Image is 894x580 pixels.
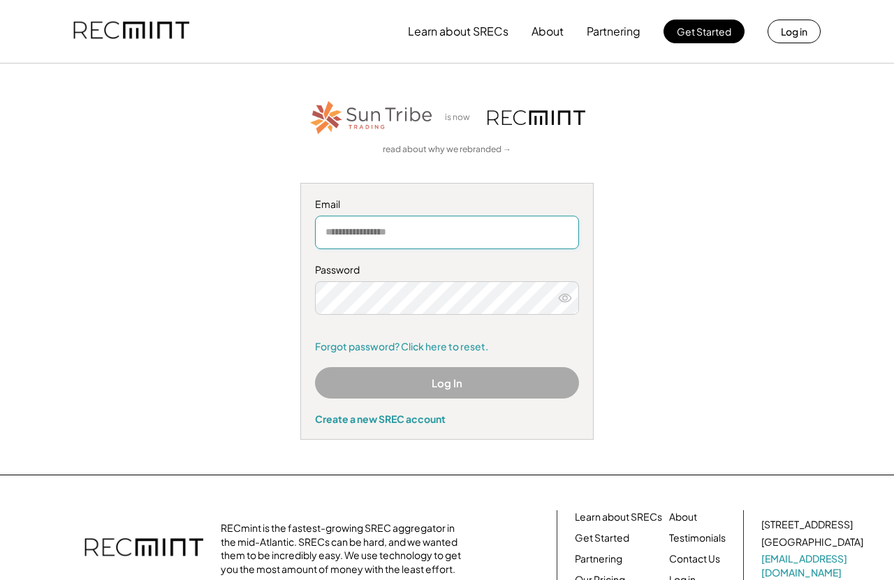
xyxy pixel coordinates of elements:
img: STT_Horizontal_Logo%2B-%2BColor.png [309,98,434,137]
button: Partnering [587,17,640,45]
img: recmint-logotype%403x.png [488,110,585,125]
img: recmint-logotype%403x.png [73,8,189,55]
div: [GEOGRAPHIC_DATA] [761,535,863,549]
div: RECmint is the fastest-growing SREC aggregator in the mid-Atlantic. SRECs can be hard, and we wan... [221,521,469,576]
a: Forgot password? Click here to reset. [315,340,579,354]
a: About [669,510,697,524]
div: Create a new SREC account [315,412,579,425]
img: recmint-logotype%403x.png [85,524,203,573]
a: Contact Us [669,552,720,566]
div: is now [441,112,481,124]
a: Get Started [575,531,629,545]
a: [EMAIL_ADDRESS][DOMAIN_NAME] [761,552,866,579]
button: Learn about SRECs [408,17,508,45]
button: Log In [315,367,579,399]
a: Partnering [575,552,622,566]
div: [STREET_ADDRESS] [761,518,853,532]
div: Password [315,263,579,277]
a: Testimonials [669,531,726,545]
a: Learn about SRECs [575,510,662,524]
button: About [532,17,564,45]
div: Email [315,198,579,211]
button: Log in [768,20,821,43]
a: read about why we rebranded → [383,144,511,156]
button: Get Started [664,20,745,43]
